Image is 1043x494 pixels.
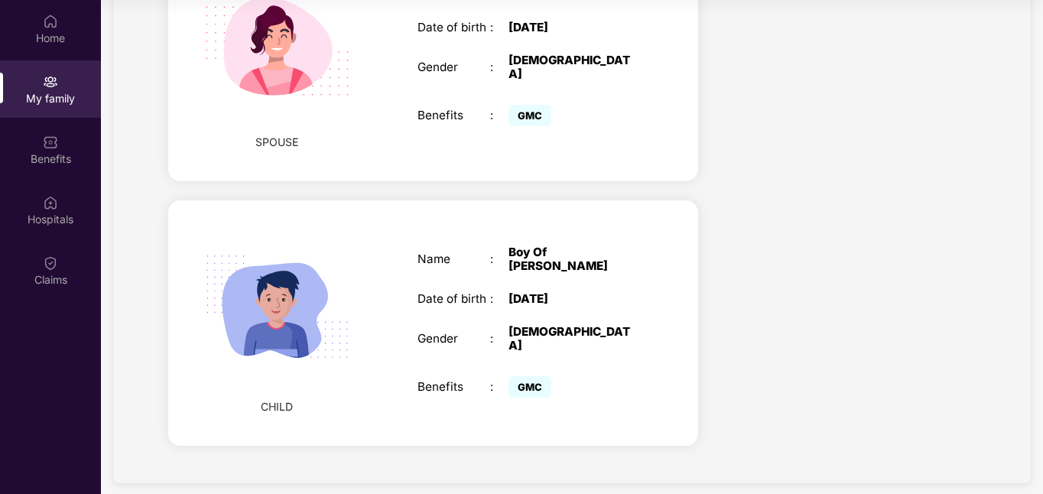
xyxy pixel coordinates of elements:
[509,292,636,306] div: [DATE]
[43,14,58,29] img: svg+xml;base64,PHN2ZyBpZD0iSG9tZSIgeG1sbnM9Imh0dHA6Ly93d3cudzMub3JnLzIwMDAvc3ZnIiB3aWR0aD0iMjAiIG...
[255,134,298,151] span: SPOUSE
[490,252,509,266] div: :
[261,398,293,415] span: CHILD
[509,105,551,126] span: GMC
[509,21,636,34] div: [DATE]
[418,380,491,394] div: Benefits
[509,376,551,398] span: GMC
[490,60,509,74] div: :
[490,109,509,122] div: :
[43,195,58,210] img: svg+xml;base64,PHN2ZyBpZD0iSG9zcGl0YWxzIiB4bWxucz0iaHR0cDovL3d3dy53My5vcmcvMjAwMC9zdmciIHdpZHRoPS...
[509,245,636,273] div: Boy Of [PERSON_NAME]
[418,21,491,34] div: Date of birth
[509,54,636,81] div: [DEMOGRAPHIC_DATA]
[490,332,509,346] div: :
[418,252,491,266] div: Name
[186,216,369,398] img: svg+xml;base64,PHN2ZyB4bWxucz0iaHR0cDovL3d3dy53My5vcmcvMjAwMC9zdmciIHdpZHRoPSIyMjQiIGhlaWdodD0iMT...
[418,109,491,122] div: Benefits
[418,292,491,306] div: Date of birth
[43,74,58,89] img: svg+xml;base64,PHN2ZyB3aWR0aD0iMjAiIGhlaWdodD0iMjAiIHZpZXdCb3g9IjAgMCAyMCAyMCIgZmlsbD0ibm9uZSIgeG...
[43,255,58,271] img: svg+xml;base64,PHN2ZyBpZD0iQ2xhaW0iIHhtbG5zPSJodHRwOi8vd3d3LnczLm9yZy8yMDAwL3N2ZyIgd2lkdGg9IjIwIi...
[418,60,491,74] div: Gender
[490,292,509,306] div: :
[490,380,509,394] div: :
[418,332,491,346] div: Gender
[509,325,636,353] div: [DEMOGRAPHIC_DATA]
[490,21,509,34] div: :
[43,135,58,150] img: svg+xml;base64,PHN2ZyBpZD0iQmVuZWZpdHMiIHhtbG5zPSJodHRwOi8vd3d3LnczLm9yZy8yMDAwL3N2ZyIgd2lkdGg9Ij...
